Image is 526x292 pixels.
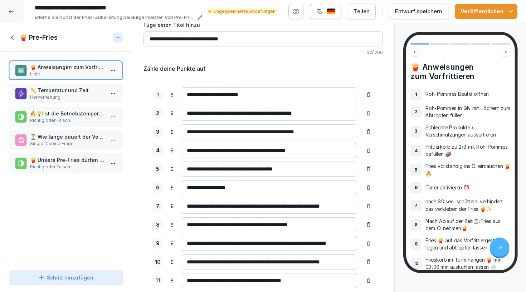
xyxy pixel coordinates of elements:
p: 5 [414,167,417,173]
button: Entwurf speichern [389,4,448,19]
p: Roh-Pommes in GN mit Löchern zum Abtropfen füllen [425,105,510,119]
p: Schlechte Produkte / Verschmutzungen aussortieren [425,124,510,138]
p: Single-Choice Frage [30,140,104,147]
p: 9 [156,239,160,248]
p: nach 30 sec. schütteln, verhindert das verkleben der Fries 🍟✨ [425,198,510,213]
h1: 🍟 Pre-Fries [19,33,58,42]
div: 📏 Temperatur und ZeitHervorhebung [9,84,123,103]
p: 🔥💡I st die Betriebstemperatur für Pre-Fry´s 160° ? [30,110,104,117]
button: Schritt hinzufügen [9,270,123,285]
p: Erlerne die Kunst der Fries-Zubereitung bei Burgermeister. Von Pre-Fries bis zur endgültigen Zube... [35,14,195,21]
p: Roh-Pommes Beutel öffnen [425,91,510,98]
p: 2 [156,109,159,118]
p: Fries 🍟 auf das Vorfrittiergestell legen und abtropfen lassen 🥡 [425,237,510,251]
h4: 🍟 Anweisungen zum Vorfrittieren [410,62,510,81]
p: Richtig oder Falsch [30,117,104,124]
p: 10 [414,261,418,267]
p: Frieskorb im Turm hängen 🍟 min. 03.00 min auskühlen lassen ❄️ [425,256,510,271]
p: 4 [156,147,160,155]
div: Teilen [354,8,370,15]
p: 1 [157,91,159,99]
h5: Zähle deine Punkte auf [143,64,205,73]
p: 10 [155,258,161,266]
button: Teilen [348,4,376,19]
p: 11 [156,277,160,285]
p: 📏 Temperatur und Zeit [30,86,104,94]
p: 4 [414,148,417,154]
div: 🍟 Anweisungen zum VorfrittierenListe [9,60,123,80]
p: Fries vollständig ins Öl eintauchen 🍟🔥 [425,163,510,177]
button: Veröffentlichen [455,4,517,19]
p: Frittierkorb zu 2/3 mit Roh-Pommes befüllen 🥔 [425,144,510,158]
p: 7 [156,202,159,211]
p: 8 [414,222,417,228]
p: 3 [156,128,159,136]
div: ⏳ Wie lange dauert der Vorfrittierprozess?Single-Choice Frage [9,130,123,150]
p: 9 [414,241,417,247]
div: 🔥💡I st die Betriebstemperatur für Pre-Fry´s 160° ?Richtig oder Falsch [9,107,123,127]
p: 3 [414,128,417,134]
p: Liste [30,71,104,77]
p: Hervorhebung [30,94,104,100]
p: 1 [415,91,417,97]
p: 32 / 200 [143,49,383,56]
div: 🍟 Unsere Pre-Fries dürfen auch über 3:30 min frittiert werden ?Richtig oder Falsch [9,153,123,173]
div: Veröffentlichen [461,8,512,15]
p: 🍟 Anweisungen zum Vorfrittieren [30,63,104,71]
p: Nach Ablauf der Zeit⏳:Fries aus dem Öl nehmen🍟 [425,218,510,232]
label: Füge einen Titel hinzu [143,21,383,29]
div: Schritt hinzufügen [38,274,93,281]
p: Ungespeicherte Änderungen [213,8,276,15]
p: 6 [414,185,417,191]
p: 5 [156,165,159,173]
p: Richtig oder Falsch [30,164,104,170]
p: 2 [415,109,417,115]
p: ⏳ Wie lange dauert der Vorfrittierprozess? [30,133,104,140]
p: 6 [156,184,160,192]
img: de.svg [327,8,335,15]
p: 🍟 Unsere Pre-Fries dürfen auch über 3:30 min frittiert werden ? [30,156,104,164]
p: 7 [414,202,417,208]
div: Entwurf speichern [395,8,442,15]
p: Timer aktivieren ⏰ [425,184,510,191]
p: 8 [156,221,160,229]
